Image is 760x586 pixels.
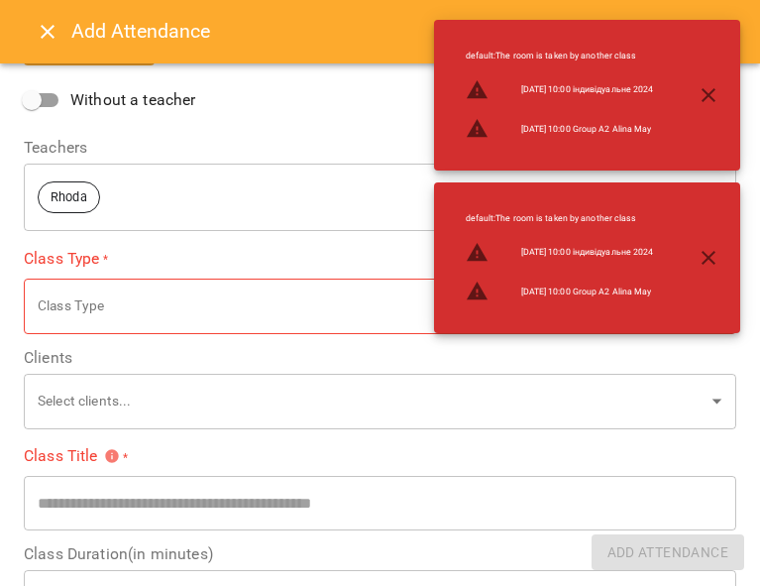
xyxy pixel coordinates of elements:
[38,392,705,411] p: Select clients...
[70,88,196,112] span: Without a teacher
[24,247,736,270] label: Class Type
[38,296,705,316] p: Class Type
[71,16,736,47] h6: Add Attendance
[24,140,736,156] label: Teachers
[24,448,120,464] span: Class Title
[24,373,736,429] div: Select clients...
[24,163,736,231] div: Rhoda
[450,204,670,233] li: default : The room is taken by another class
[104,448,120,464] svg: Please specify class title or select clients
[450,272,670,311] li: [DATE] 10:00 Group A2 Alina May
[24,8,71,56] button: Close
[24,546,736,562] label: Class Duration(in minutes)
[24,278,736,334] div: Class Type
[450,233,670,273] li: [DATE] 10:00 індивідуальне 2024
[24,350,736,366] label: Clients
[450,70,670,110] li: [DATE] 10:00 індивідуальне 2024
[450,109,670,149] li: [DATE] 10:00 Group A2 Alina May
[450,42,670,70] li: default : The room is taken by another class
[39,188,99,207] span: Rhoda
